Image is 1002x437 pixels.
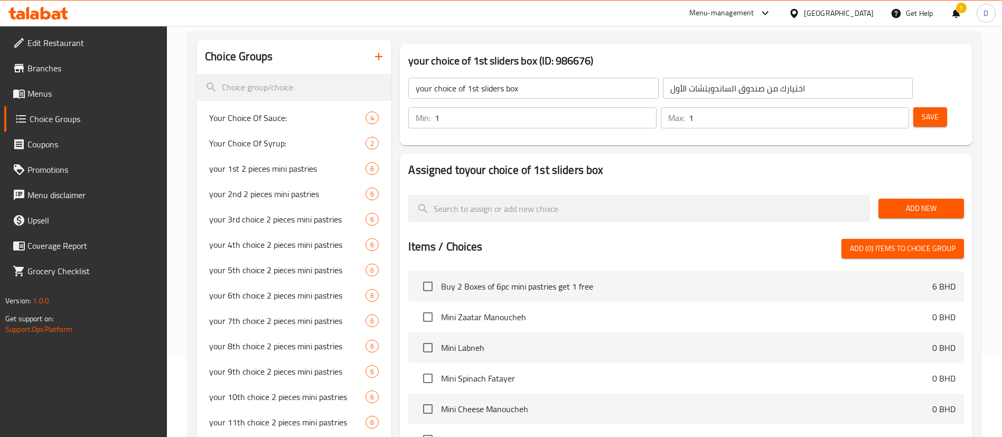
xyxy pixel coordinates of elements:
[4,132,167,157] a: Coupons
[366,215,378,225] span: 6
[366,264,379,276] div: Choices
[4,55,167,81] a: Branches
[209,213,366,226] span: your 3rd choice 2 pieces mini pastries
[408,239,482,255] h2: Items / Choices
[922,110,939,124] span: Save
[205,49,273,64] h2: Choice Groups
[27,138,159,151] span: Coupons
[441,403,932,415] span: Mini Cheese Manoucheh
[4,233,167,258] a: Coverage Report
[4,208,167,233] a: Upsell
[366,240,378,250] span: 6
[4,258,167,284] a: Grocery Checklist
[27,62,159,75] span: Branches
[366,367,378,377] span: 6
[366,416,379,429] div: Choices
[209,238,366,251] span: your 4th choice 2 pieces mini pastries
[196,308,391,333] div: your 7th choice 2 pieces mini pastries6
[887,202,956,215] span: Add New
[196,257,391,283] div: your 5th choice 2 pieces mini pastries6
[196,359,391,384] div: your 9th choice 2 pieces mini pastries6
[196,333,391,359] div: your 8th choice 2 pieces mini pastries6
[416,111,430,124] p: Min:
[27,189,159,201] span: Menu disclaimer
[417,275,439,297] span: Select choice
[932,280,956,293] p: 6 BHD
[30,113,159,125] span: Choice Groups
[4,81,167,106] a: Menus
[689,7,754,20] div: Menu-management
[932,341,956,354] p: 0 BHD
[27,214,159,227] span: Upsell
[913,107,947,127] button: Save
[366,392,378,402] span: 6
[209,162,366,175] span: your 1st 2 pieces mini pastries
[366,111,379,124] div: Choices
[441,280,932,293] span: Buy 2 Boxes of 6pc mini pastries get 1 free
[209,289,366,302] span: your 6th choice 2 pieces mini pastries
[196,283,391,308] div: your 6th choice 2 pieces mini pastries6
[196,105,391,131] div: Your Choice Of Sauce:4
[668,111,685,124] p: Max:
[209,390,366,403] span: your 10th choice 2 pieces mini pastries
[932,372,956,385] p: 0 BHD
[27,239,159,252] span: Coverage Report
[196,410,391,435] div: your 11th choice 2 pieces mini pastries6
[196,207,391,232] div: your 3rd choice 2 pieces mini pastries6
[209,188,366,200] span: your 2nd 2 pieces mini pastries
[209,314,366,327] span: your 7th choice 2 pieces mini pastries
[5,322,72,336] a: Support.OpsPlatform
[804,7,874,19] div: [GEOGRAPHIC_DATA]
[366,291,378,301] span: 6
[408,162,964,178] h2: Assigned to your choice of 1st sliders box
[366,265,378,275] span: 6
[366,289,379,302] div: Choices
[441,311,932,323] span: Mini Zaatar Manoucheh
[408,52,964,69] h3: your choice of 1st sliders box (ID: 986676)
[209,111,366,124] span: Your Choice Of Sauce:
[366,417,378,427] span: 6
[209,137,366,150] span: Your Choice Of Syrup:
[932,403,956,415] p: 0 BHD
[33,294,49,308] span: 1.0.0
[196,181,391,207] div: your 2nd 2 pieces mini pastries6
[841,239,964,258] button: Add (0) items to choice group
[984,7,988,19] span: D
[209,416,366,429] span: your 11th choice 2 pieces mini pastries
[27,163,159,176] span: Promotions
[5,312,54,326] span: Get support on:
[209,340,366,352] span: your 8th choice 2 pieces mini pastries
[417,398,439,420] span: Select choice
[366,164,378,174] span: 6
[441,372,932,385] span: Mini Spinach Fatayer
[4,30,167,55] a: Edit Restaurant
[366,113,378,123] span: 4
[441,341,932,354] span: Mini Labneh
[878,199,964,218] button: Add New
[366,365,379,378] div: Choices
[5,294,31,308] span: Version:
[417,367,439,389] span: Select choice
[196,74,391,101] input: search
[27,265,159,277] span: Grocery Checklist
[366,341,378,351] span: 6
[196,156,391,181] div: your 1st 2 pieces mini pastries6
[366,238,379,251] div: Choices
[27,87,159,100] span: Menus
[408,195,870,222] input: search
[209,264,366,276] span: your 5th choice 2 pieces mini pastries
[366,316,378,326] span: 6
[196,232,391,257] div: your 4th choice 2 pieces mini pastries6
[209,365,366,378] span: your 9th choice 2 pieces mini pastries
[27,36,159,49] span: Edit Restaurant
[366,390,379,403] div: Choices
[932,311,956,323] p: 0 BHD
[196,384,391,410] div: your 10th choice 2 pieces mini pastries6
[4,106,167,132] a: Choice Groups
[366,314,379,327] div: Choices
[366,138,378,148] span: 2
[366,189,378,199] span: 6
[417,306,439,328] span: Select choice
[850,242,956,255] span: Add (0) items to choice group
[4,182,167,208] a: Menu disclaimer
